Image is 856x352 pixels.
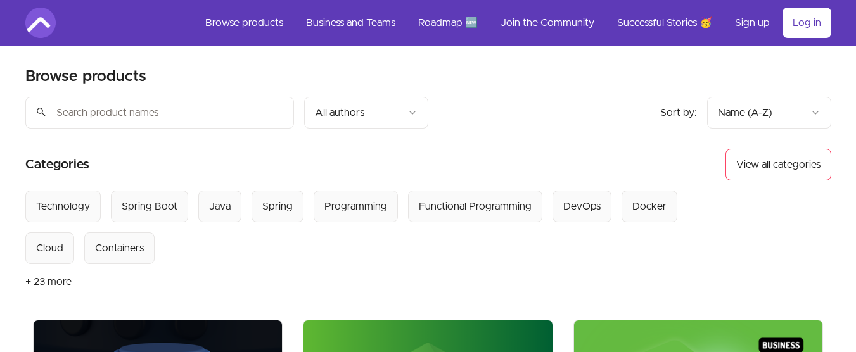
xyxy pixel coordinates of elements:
a: Roadmap 🆕 [408,8,488,38]
div: Spring Boot [122,199,177,214]
span: search [35,103,47,121]
h2: Categories [25,149,89,180]
a: Log in [783,8,831,38]
button: Filter by author [304,97,428,129]
a: Join the Community [490,8,604,38]
button: + 23 more [25,264,72,299]
a: Successful Stories 🥳 [607,8,722,38]
h2: Browse products [25,66,146,87]
a: Browse products [195,8,293,38]
a: Business and Teams [296,8,406,38]
div: Functional Programming [419,199,532,214]
div: Cloud [36,241,63,256]
div: Technology [36,199,90,214]
img: Amigoscode logo [25,8,56,38]
button: View all categories [725,149,831,180]
a: Sign up [725,8,780,38]
div: DevOps [563,199,601,214]
div: Programming [324,199,387,214]
div: Containers [95,241,144,256]
button: Product sort options [707,97,831,129]
span: Sort by: [660,108,697,118]
nav: Main [195,8,831,38]
div: Java [209,199,231,214]
div: Docker [632,199,667,214]
input: Search product names [25,97,294,129]
div: Spring [262,199,293,214]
